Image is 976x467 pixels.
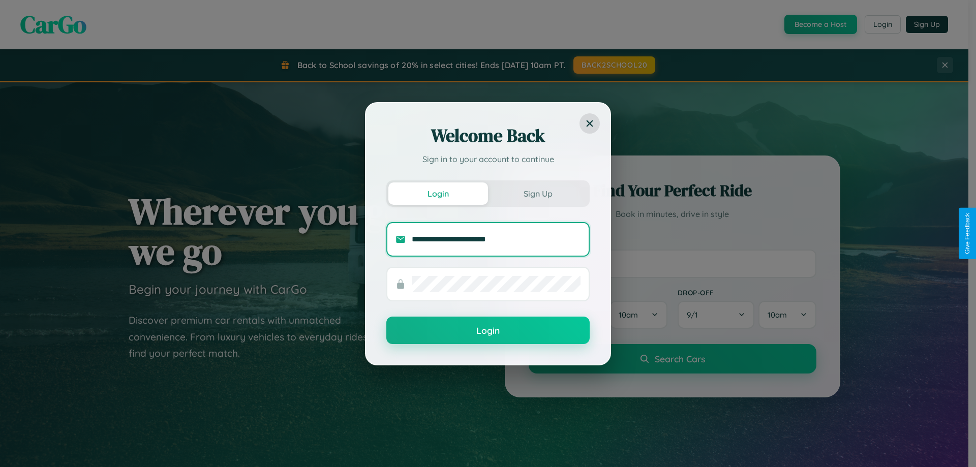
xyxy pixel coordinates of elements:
[388,182,488,205] button: Login
[386,317,590,344] button: Login
[386,153,590,165] p: Sign in to your account to continue
[488,182,588,205] button: Sign Up
[964,213,971,254] div: Give Feedback
[386,123,590,148] h2: Welcome Back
